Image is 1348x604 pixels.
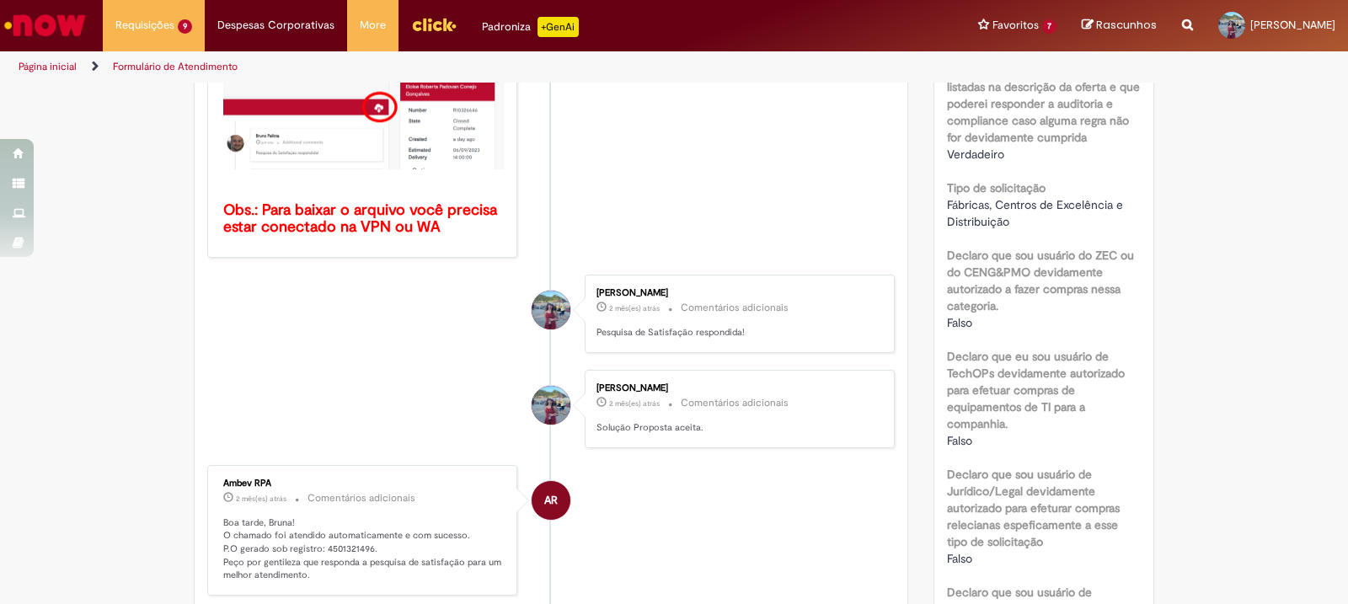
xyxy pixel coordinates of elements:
[596,421,877,435] p: Solução Proposta aceita.
[1096,17,1157,33] span: Rascunhos
[609,398,660,409] span: 2 mês(es) atrás
[947,467,1120,549] b: Declaro que sou usuário de Jurídico/Legal devidamente autorizado para efeturar compras relecianas...
[947,551,972,566] span: Falso
[1250,18,1335,32] span: [PERSON_NAME]
[178,19,192,34] span: 9
[532,291,570,329] div: Bruna Gabriela Gorte
[681,396,789,410] small: Comentários adicionais
[947,349,1125,431] b: Declaro que eu sou usuário de TechOPs devidamente autorizado para efetuar compras de equipamentos...
[596,383,877,393] div: [PERSON_NAME]
[1042,19,1056,34] span: 7
[947,433,972,448] span: Falso
[2,8,88,42] img: ServiceNow
[308,491,415,505] small: Comentários adicionais
[596,288,877,298] div: [PERSON_NAME]
[19,60,77,73] a: Página inicial
[115,17,174,34] span: Requisições
[947,62,1140,145] b: Declaro que li e aceito as regras listadas na descrição da oferta e que poderei responder a audit...
[947,315,972,330] span: Falso
[532,481,570,520] div: Ambev RPA
[947,197,1126,229] span: Fábricas, Centros de Excelência e Distribuição
[681,301,789,315] small: Comentários adicionais
[411,12,457,37] img: click_logo_yellow_360x200.png
[947,248,1134,313] b: Declaro que sou usuário do ZEC ou do CENG&PMO devidamente autorizado a fazer compras nessa catego...
[113,60,238,73] a: Formulário de Atendimento
[992,17,1039,34] span: Favoritos
[609,303,660,313] span: 2 mês(es) atrás
[947,147,1004,162] span: Verdadeiro
[236,494,286,504] time: 08/08/2025 13:53:40
[236,494,286,504] span: 2 mês(es) atrás
[538,17,579,37] p: +GenAi
[360,17,386,34] span: More
[609,303,660,313] time: 11/08/2025 13:30:50
[544,480,558,521] span: AR
[223,200,501,237] b: Obs.: Para baixar o arquivo você precisa estar conectado na VPN ou WA
[1082,18,1157,34] a: Rascunhos
[947,180,1046,195] b: Tipo de solicitação
[223,516,504,583] p: Boa tarde, Bruna! O chamado foi atendido automaticamente e com sucesso. P.O gerado sob registro: ...
[217,17,334,34] span: Despesas Corporativas
[482,17,579,37] div: Padroniza
[223,478,504,489] div: Ambev RPA
[532,386,570,425] div: Bruna Gabriela Gorte
[223,41,504,169] img: x_mdbda_azure_blob.picture2.png
[596,326,877,339] p: Pesquisa de Satisfação respondida!
[609,398,660,409] time: 08/08/2025 14:01:11
[13,51,886,83] ul: Trilhas de página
